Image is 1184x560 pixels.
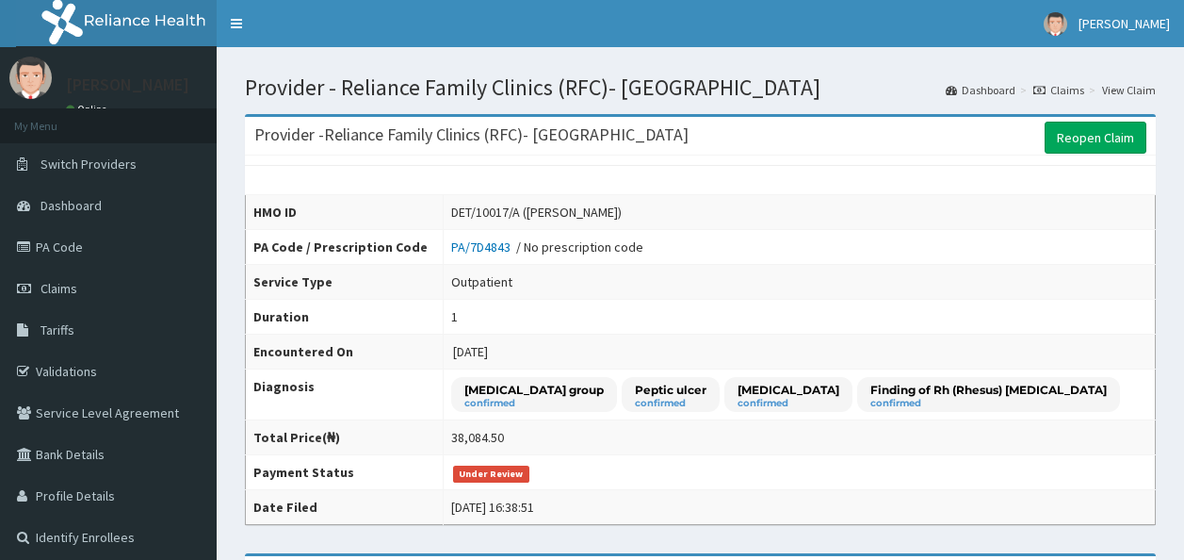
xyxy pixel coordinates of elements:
[451,203,622,222] div: DET/10017/A ([PERSON_NAME])
[246,455,444,490] th: Payment Status
[66,76,189,93] p: [PERSON_NAME]
[635,382,706,398] p: Peptic ulcer
[41,156,137,173] span: Switch Providers
[738,399,839,408] small: confirmed
[41,280,77,297] span: Claims
[451,307,458,326] div: 1
[1044,12,1067,36] img: User Image
[946,82,1015,98] a: Dashboard
[254,126,689,143] h3: Provider - Reliance Family Clinics (RFC)- [GEOGRAPHIC_DATA]
[246,335,444,370] th: Encountered On
[1033,82,1084,98] a: Claims
[1045,122,1146,154] a: Reopen Claim
[1079,15,1170,32] span: [PERSON_NAME]
[453,343,488,360] span: [DATE]
[451,428,504,447] div: 38,084.50
[451,498,534,517] div: [DATE] 16:38:51
[245,75,1156,100] h1: Provider - Reliance Family Clinics (RFC)- [GEOGRAPHIC_DATA]
[246,490,444,525] th: Date Filed
[870,382,1107,398] p: Finding of Rh (Rhesus) [MEDICAL_DATA]
[870,399,1107,408] small: confirmed
[246,300,444,335] th: Duration
[246,420,444,455] th: Total Price(₦)
[41,321,74,338] span: Tariffs
[451,272,512,291] div: Outpatient
[246,195,444,230] th: HMO ID
[635,399,706,408] small: confirmed
[464,382,604,398] p: [MEDICAL_DATA] group
[9,57,52,99] img: User Image
[1102,82,1156,98] a: View Claim
[41,197,102,214] span: Dashboard
[451,239,516,255] a: PA/7D4843
[464,399,604,408] small: confirmed
[66,103,111,116] a: Online
[246,265,444,300] th: Service Type
[246,230,444,265] th: PA Code / Prescription Code
[453,466,529,483] span: Under Review
[246,370,444,420] th: Diagnosis
[738,382,839,398] p: [MEDICAL_DATA]
[451,238,643,256] div: / No prescription code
